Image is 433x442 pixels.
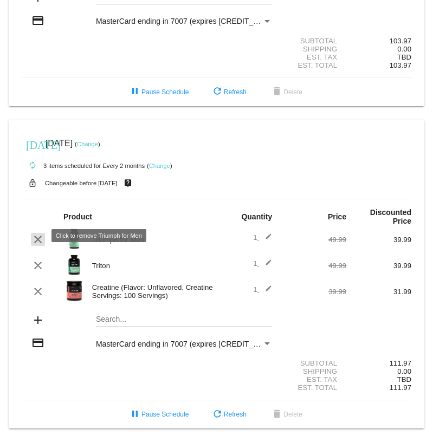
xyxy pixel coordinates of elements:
[397,367,411,375] span: 0.00
[202,82,255,102] button: Refresh
[281,236,346,244] div: 49.99
[270,88,302,96] span: Delete
[241,212,272,221] strong: Quantity
[281,375,346,383] div: Est. Tax
[26,138,39,151] mat-icon: [DATE]
[346,236,411,244] div: 39.99
[96,340,303,348] span: MasterCard ending in 7007 (expires [CREDIT_CARD_DATA])
[270,411,302,418] span: Delete
[397,53,411,61] span: TBD
[31,259,44,272] mat-icon: clear
[346,37,411,45] div: 103.97
[87,283,217,300] div: Creatine (Flavor: Unflavored, Creatine Servings: 100 Servings)
[128,88,189,96] span: Pause Schedule
[31,336,44,349] mat-icon: credit_card
[120,82,197,102] button: Pause Schedule
[262,405,311,424] button: Delete
[370,208,411,225] strong: Discounted Price
[328,212,346,221] strong: Price
[281,45,346,53] div: Shipping
[397,45,411,53] span: 0.00
[346,359,411,367] div: 111.97
[128,408,141,421] mat-icon: pause
[346,288,411,296] div: 31.99
[259,285,272,298] mat-icon: edit
[75,141,100,147] small: ( )
[346,262,411,270] div: 39.99
[147,162,172,169] small: ( )
[63,254,85,276] img: Image-1-Carousel-Triton-Transp.png
[63,280,85,302] img: Image-1-Carousel-Creatine-100S-1000x1000-1.png
[77,141,98,147] a: Change
[149,162,170,169] a: Change
[211,408,224,421] mat-icon: refresh
[270,86,283,99] mat-icon: delete
[281,288,346,296] div: 39.99
[45,180,118,186] small: Changeable before [DATE]
[31,233,44,246] mat-icon: clear
[31,14,44,27] mat-icon: credit_card
[270,408,283,421] mat-icon: delete
[397,375,411,383] span: TBD
[211,411,247,418] span: Refresh
[281,383,346,392] div: Est. Total
[87,262,217,270] div: Triton
[202,405,255,424] button: Refresh
[281,367,346,375] div: Shipping
[281,61,346,69] div: Est. Total
[253,259,272,268] span: 1
[262,82,311,102] button: Delete
[26,176,39,190] mat-icon: lock_open
[63,212,92,221] strong: Product
[63,228,85,250] img: Image-1-Triumph_carousel-front-transp.png
[121,176,134,190] mat-icon: live_help
[31,285,44,298] mat-icon: clear
[259,233,272,246] mat-icon: edit
[281,359,346,367] div: Subtotal
[390,61,411,69] span: 103.97
[96,340,272,348] mat-select: Payment Method
[31,314,44,327] mat-icon: add
[96,315,272,324] input: Search...
[26,159,39,172] mat-icon: autorenew
[211,88,247,96] span: Refresh
[281,37,346,45] div: Subtotal
[390,383,411,392] span: 111.97
[211,86,224,99] mat-icon: refresh
[120,405,197,424] button: Pause Schedule
[281,53,346,61] div: Est. Tax
[22,162,145,169] small: 3 items scheduled for Every 2 months
[253,233,272,242] span: 1
[128,86,141,99] mat-icon: pause
[281,262,346,270] div: 49.99
[253,285,272,294] span: 1
[128,411,189,418] span: Pause Schedule
[96,17,303,25] span: MasterCard ending in 7007 (expires [CREDIT_CARD_DATA])
[259,259,272,272] mat-icon: edit
[87,236,217,244] div: Triumph for Men
[96,17,272,25] mat-select: Payment Method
